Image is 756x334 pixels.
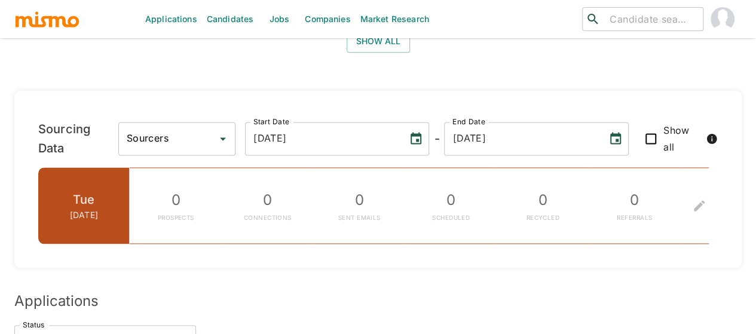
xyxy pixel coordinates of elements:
[38,119,118,158] h6: Sourcing Data
[158,188,194,213] p: 0
[526,213,559,223] p: RECYCLED
[444,122,598,155] input: MM/DD/YYYY
[432,188,470,213] p: 0
[605,11,698,27] input: Candidate search
[69,190,98,209] h6: Tue
[711,7,734,31] img: Maia Reyes
[244,188,292,213] p: 0
[158,213,194,223] p: PROSPECTS
[432,213,470,223] p: SCHEDULED
[706,133,718,145] svg: When checked, all metrics, including those with zero values, will be displayed.
[680,167,708,244] div: To edit the metrics, please select a sourcer first.
[617,213,652,223] p: REFERRALS
[338,188,381,213] p: 0
[526,188,559,213] p: 0
[404,127,428,151] button: Choose date, selected date is Aug 20, 2025
[23,320,44,330] label: Status
[14,292,742,311] h5: Applications
[617,188,652,213] p: 0
[253,117,289,127] label: Start Date
[244,213,292,223] p: CONNECTIONS
[452,117,485,127] label: End Date
[347,30,410,53] button: Show all
[604,127,628,151] button: Choose date, selected date is Aug 26, 2025
[14,10,80,28] img: logo
[69,209,98,221] p: [DATE]
[245,122,399,155] input: MM/DD/YYYY
[338,213,381,223] p: SENT EMAILS
[663,122,702,155] span: Show all
[215,130,231,147] button: Open
[434,129,439,148] h6: -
